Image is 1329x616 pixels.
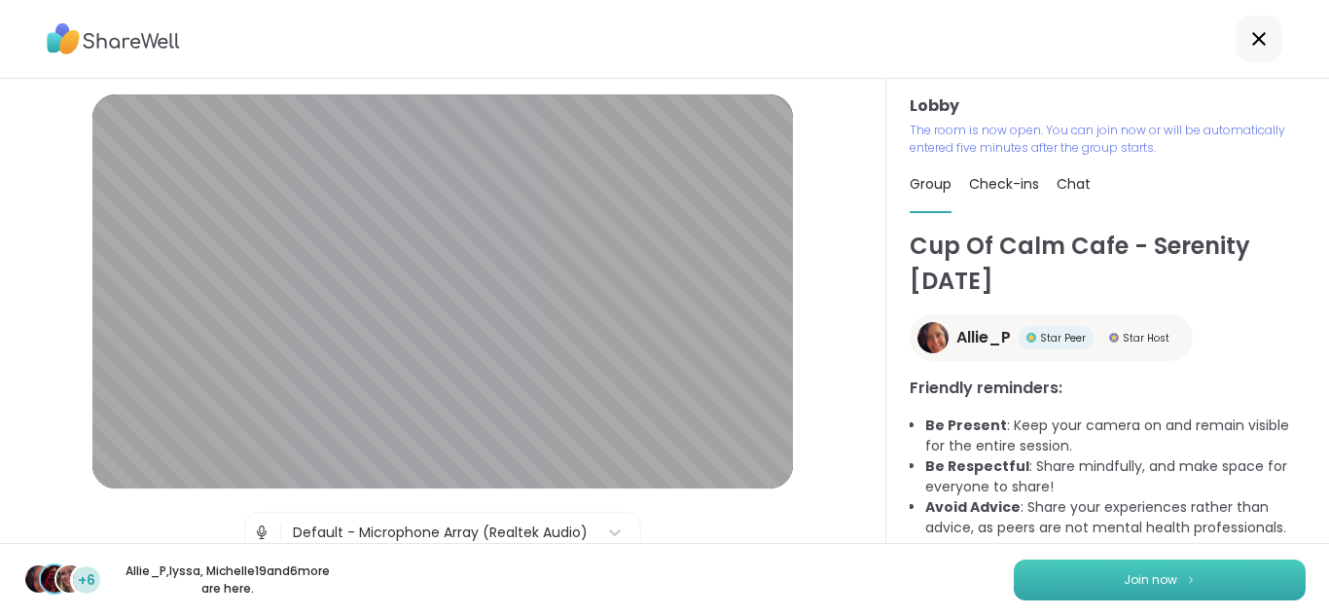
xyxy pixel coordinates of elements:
img: ShareWell Logo [47,17,180,61]
a: Allie_PAllie_PStar PeerStar PeerStar HostStar Host [910,314,1193,361]
p: The room is now open. You can join now or will be automatically entered five minutes after the gr... [910,122,1306,157]
p: Allie_P , lyssa , Michelle19 and 6 more are here. [119,562,337,598]
h1: Cup Of Calm Cafe - Serenity [DATE] [910,229,1306,299]
span: Star Host [1123,331,1169,345]
b: Be Present [925,416,1007,435]
img: ShareWell Logomark [1185,574,1197,585]
b: Avoid Advice [925,497,1021,517]
img: lyssa [41,565,68,593]
img: Michelle19 [56,565,84,593]
span: Allie_P [956,326,1011,349]
img: Star Host [1109,333,1119,343]
h3: Lobby [910,94,1306,118]
span: +6 [78,570,95,591]
span: | [278,513,283,552]
b: Be Respectful [925,456,1029,476]
img: Allie_P [25,565,53,593]
span: Chat [1057,174,1091,194]
img: Microphone [253,513,270,552]
span: Join now [1124,571,1177,589]
img: Allie_P [917,322,949,353]
li: : Share mindfully, and make space for everyone to share! [925,456,1306,497]
span: Group [910,174,952,194]
h3: Friendly reminders: [910,377,1306,400]
img: Star Peer [1026,333,1036,343]
button: Join now [1014,560,1306,600]
span: Check-ins [969,174,1039,194]
div: Default - Microphone Array (Realtek Audio) [293,523,588,543]
li: : Keep your camera on and remain visible for the entire session. [925,416,1306,456]
span: Star Peer [1040,331,1086,345]
li: : Share your experiences rather than advice, as peers are not mental health professionals. [925,497,1306,538]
